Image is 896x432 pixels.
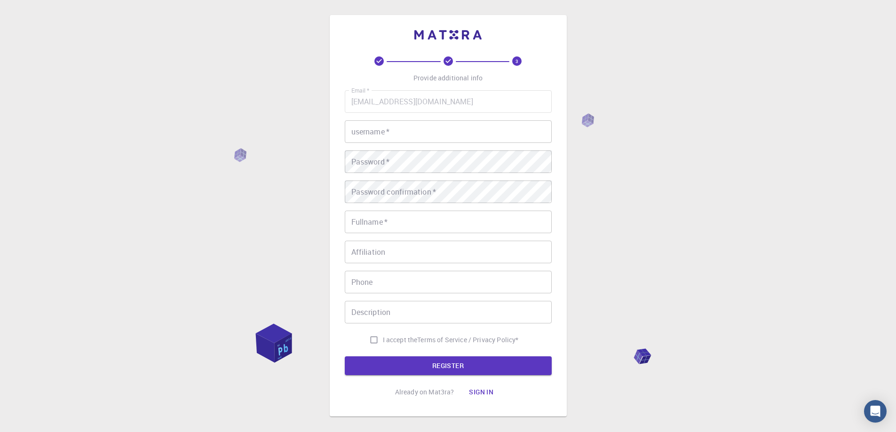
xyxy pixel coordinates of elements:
p: Already on Mat3ra? [395,387,454,397]
text: 3 [515,58,518,64]
p: Terms of Service / Privacy Policy * [417,335,518,345]
p: Provide additional info [413,73,483,83]
div: Open Intercom Messenger [864,400,887,423]
button: Sign in [461,383,501,401]
label: Email [351,86,369,94]
span: I accept the [383,335,418,345]
button: REGISTER [345,356,552,375]
a: Terms of Service / Privacy Policy* [417,335,518,345]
